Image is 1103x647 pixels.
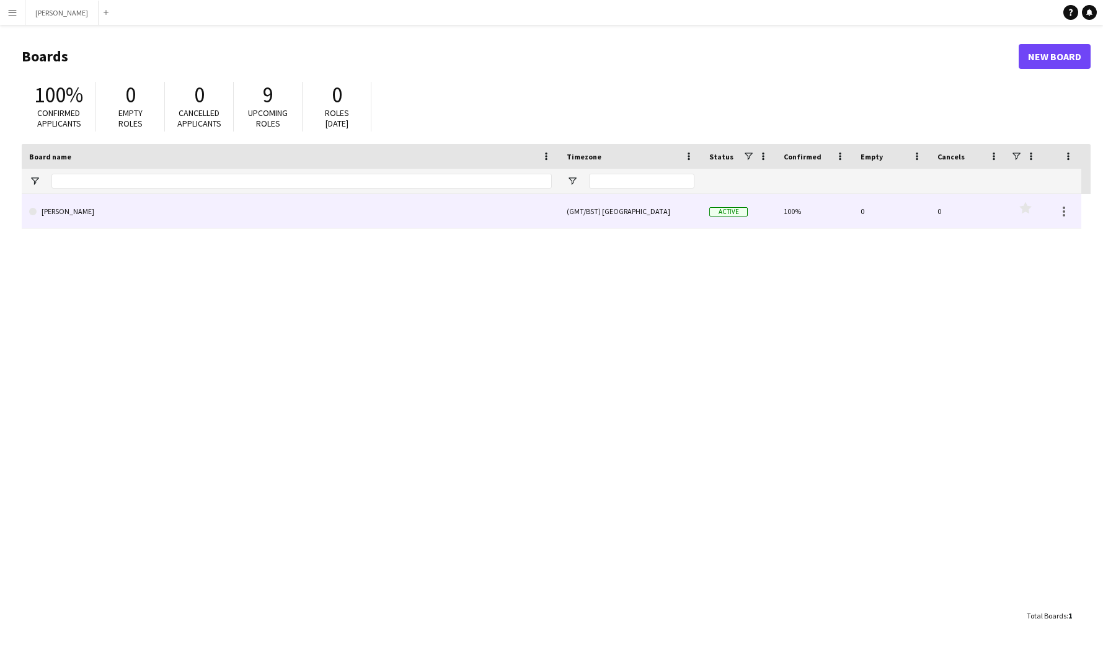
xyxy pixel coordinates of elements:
[776,194,853,228] div: 100%
[125,81,136,109] span: 0
[177,107,221,129] span: Cancelled applicants
[937,152,965,161] span: Cancels
[25,1,99,25] button: [PERSON_NAME]
[589,174,694,189] input: Timezone Filter Input
[118,107,143,129] span: Empty roles
[559,194,702,228] div: (GMT/BST) [GEOGRAPHIC_DATA]
[263,81,273,109] span: 9
[29,152,71,161] span: Board name
[1027,604,1072,628] div: :
[709,152,733,161] span: Status
[567,176,578,187] button: Open Filter Menu
[22,47,1019,66] h1: Boards
[709,207,748,216] span: Active
[1019,44,1091,69] a: New Board
[853,194,930,228] div: 0
[29,176,40,187] button: Open Filter Menu
[332,81,342,109] span: 0
[194,81,205,109] span: 0
[51,174,552,189] input: Board name Filter Input
[567,152,601,161] span: Timezone
[1027,611,1066,620] span: Total Boards
[861,152,883,161] span: Empty
[37,107,81,129] span: Confirmed applicants
[325,107,349,129] span: Roles [DATE]
[248,107,288,129] span: Upcoming roles
[29,194,552,229] a: [PERSON_NAME]
[34,81,83,109] span: 100%
[1068,611,1072,620] span: 1
[930,194,1007,228] div: 0
[784,152,822,161] span: Confirmed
